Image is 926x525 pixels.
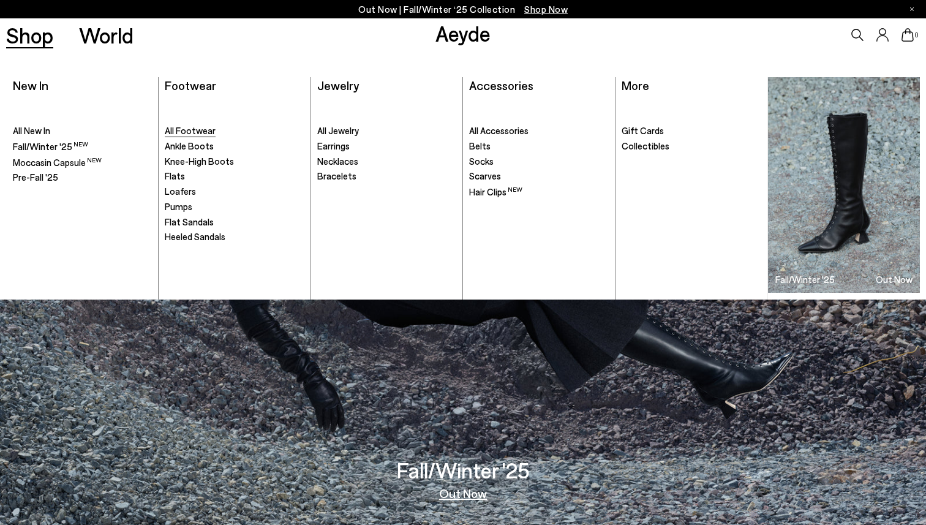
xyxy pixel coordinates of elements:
a: Fall/Winter '25 Out Now [768,77,920,293]
a: Collectibles [622,140,761,153]
span: Moccasin Capsule [13,157,102,168]
a: All Footwear [165,125,304,137]
span: Ankle Boots [165,140,214,151]
a: Footwear [165,78,216,93]
span: All Footwear [165,125,216,136]
span: Knee-High Boots [165,156,234,167]
a: Shop [6,25,53,46]
a: Loafers [165,186,304,198]
a: Ankle Boots [165,140,304,153]
a: Scarves [469,170,608,183]
a: Flats [165,170,304,183]
a: Flat Sandals [165,216,304,229]
span: Earrings [317,140,350,151]
span: Necklaces [317,156,358,167]
a: World [79,25,134,46]
span: Heeled Sandals [165,231,225,242]
h3: Out Now [876,275,913,284]
p: Out Now | Fall/Winter ‘25 Collection [358,2,568,17]
a: Knee-High Boots [165,156,304,168]
a: Socks [469,156,608,168]
span: Belts [469,140,491,151]
span: Fall/Winter '25 [13,141,88,152]
h3: Fall/Winter '25 [775,275,835,284]
span: Scarves [469,170,501,181]
span: Socks [469,156,494,167]
a: Necklaces [317,156,456,168]
img: Group_1295_900x.jpg [768,77,920,293]
a: Bracelets [317,170,456,183]
a: Out Now [439,487,487,499]
a: Gift Cards [622,125,761,137]
a: Accessories [469,78,533,93]
a: Heeled Sandals [165,231,304,243]
a: New In [13,78,48,93]
span: Bracelets [317,170,356,181]
span: Collectibles [622,140,669,151]
span: Pumps [165,201,192,212]
a: All Jewelry [317,125,456,137]
a: All Accessories [469,125,608,137]
span: Hair Clips [469,186,522,197]
span: 0 [914,32,920,39]
a: Fall/Winter '25 [13,140,152,153]
span: Loafers [165,186,196,197]
span: Navigate to /collections/new-in [524,4,568,15]
span: Gift Cards [622,125,664,136]
a: Jewelry [317,78,359,93]
a: 0 [902,28,914,42]
a: Aeyde [435,20,491,46]
a: Pumps [165,201,304,213]
a: Pre-Fall '25 [13,172,152,184]
span: Flats [165,170,185,181]
a: Hair Clips [469,186,608,198]
h3: Fall/Winter '25 [397,459,530,481]
span: Flat Sandals [165,216,214,227]
span: All Accessories [469,125,529,136]
a: All New In [13,125,152,137]
span: All New In [13,125,50,136]
span: Pre-Fall '25 [13,172,58,183]
a: Belts [469,140,608,153]
span: All Jewelry [317,125,359,136]
a: Moccasin Capsule [13,156,152,169]
a: More [622,78,649,93]
a: Earrings [317,140,456,153]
